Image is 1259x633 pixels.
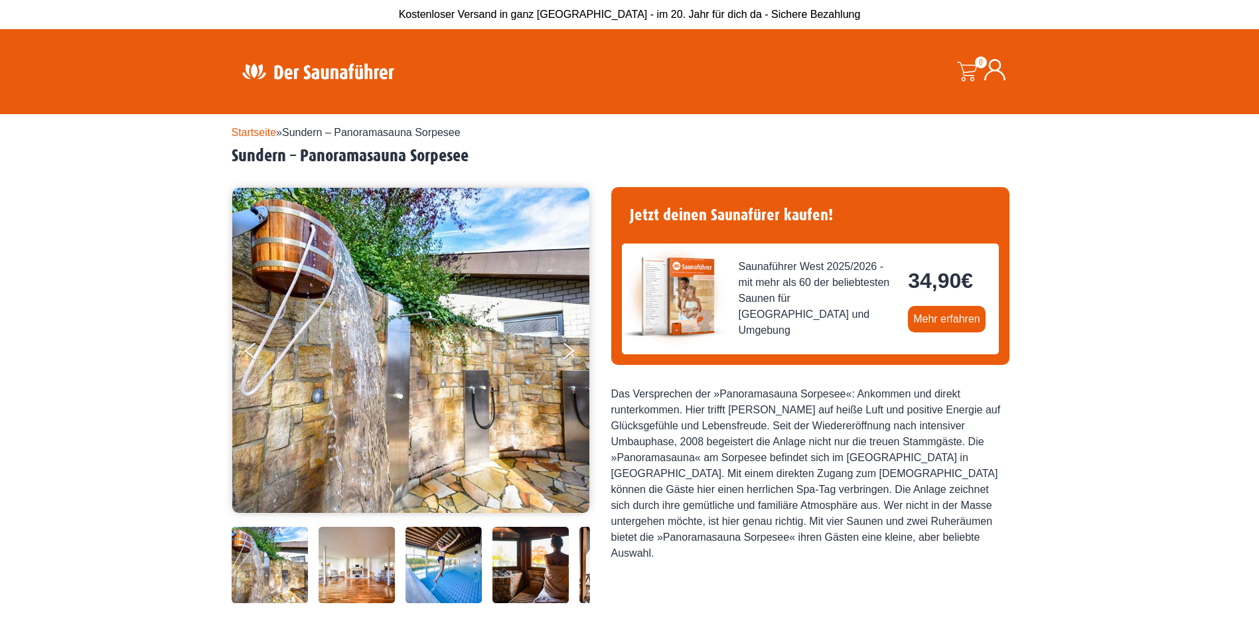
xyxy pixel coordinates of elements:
h4: Jetzt deinen Saunafürer kaufen! [622,198,999,233]
img: der-saunafuehrer-2025-west.jpg [622,244,728,350]
button: Next [561,337,594,370]
bdi: 34,90 [908,269,973,293]
span: € [961,269,973,293]
a: Mehr erfahren [908,306,986,332]
span: » [232,127,461,138]
div: Das Versprechen der »Panoramasauna Sorpesee«: Ankommen und direkt runterkommen. Hier trifft [PERS... [611,386,1009,561]
a: Startseite [232,127,277,138]
span: Saunaführer West 2025/2026 - mit mehr als 60 der beliebtesten Saunen für [GEOGRAPHIC_DATA] und Um... [739,259,898,338]
span: Kostenloser Versand in ganz [GEOGRAPHIC_DATA] - im 20. Jahr für dich da - Sichere Bezahlung [399,9,861,20]
h2: Sundern – Panoramasauna Sorpesee [232,146,1028,167]
button: Previous [245,337,278,370]
span: 0 [975,56,987,68]
span: Sundern – Panoramasauna Sorpesee [282,127,461,138]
